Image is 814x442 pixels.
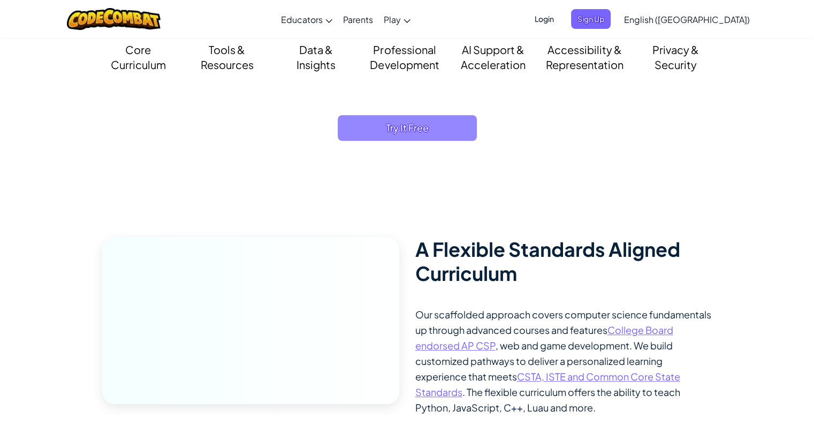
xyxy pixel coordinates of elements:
[640,42,712,72] div: Privacy & Security
[546,42,623,72] div: Accessibility & Representation
[619,5,755,34] a: English ([GEOGRAPHIC_DATA])
[338,5,378,34] a: Parents
[384,14,401,25] span: Play
[415,237,712,285] h3: A Flexible Standards Aligned Curriculum
[378,5,416,34] a: Play
[67,8,161,30] img: CodeCombat logo
[281,14,323,25] span: Educators
[191,42,263,72] div: Tools & Resources
[102,42,175,72] div: Core Curriculum
[415,386,680,414] span: . The flexible curriculum offers the ability to teach Python, JavaScript, C++, Luau and more.
[528,9,560,29] button: Login
[415,339,673,383] span: , web and game development. We build customized pathways to deliver a personalized learning exper...
[415,370,680,398] a: CSTA, ISTE and Common Core State Standards
[338,115,477,141] button: Try It Free
[368,42,441,72] div: Professional Development
[457,42,530,72] div: AI Support & Acceleration
[624,14,750,25] span: English ([GEOGRAPHIC_DATA])
[571,9,611,29] button: Sign Up
[279,42,352,72] div: Data & Insights
[276,5,338,34] a: Educators
[415,308,711,336] span: Our scaffolded approach covers computer science fundamentals up through advanced courses and feat...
